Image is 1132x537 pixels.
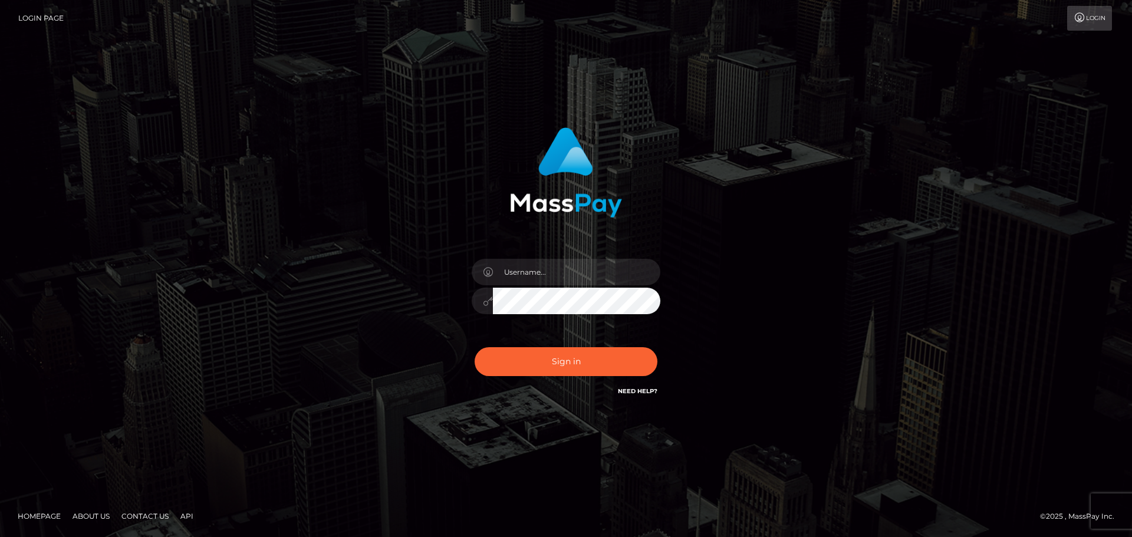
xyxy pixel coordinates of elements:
input: Username... [493,259,660,285]
a: Homepage [13,507,65,525]
a: Contact Us [117,507,173,525]
a: Login Page [18,6,64,31]
button: Sign in [475,347,657,376]
a: Need Help? [618,387,657,395]
img: MassPay Login [510,127,622,218]
a: Login [1067,6,1112,31]
a: About Us [68,507,114,525]
a: API [176,507,198,525]
div: © 2025 , MassPay Inc. [1040,510,1123,523]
